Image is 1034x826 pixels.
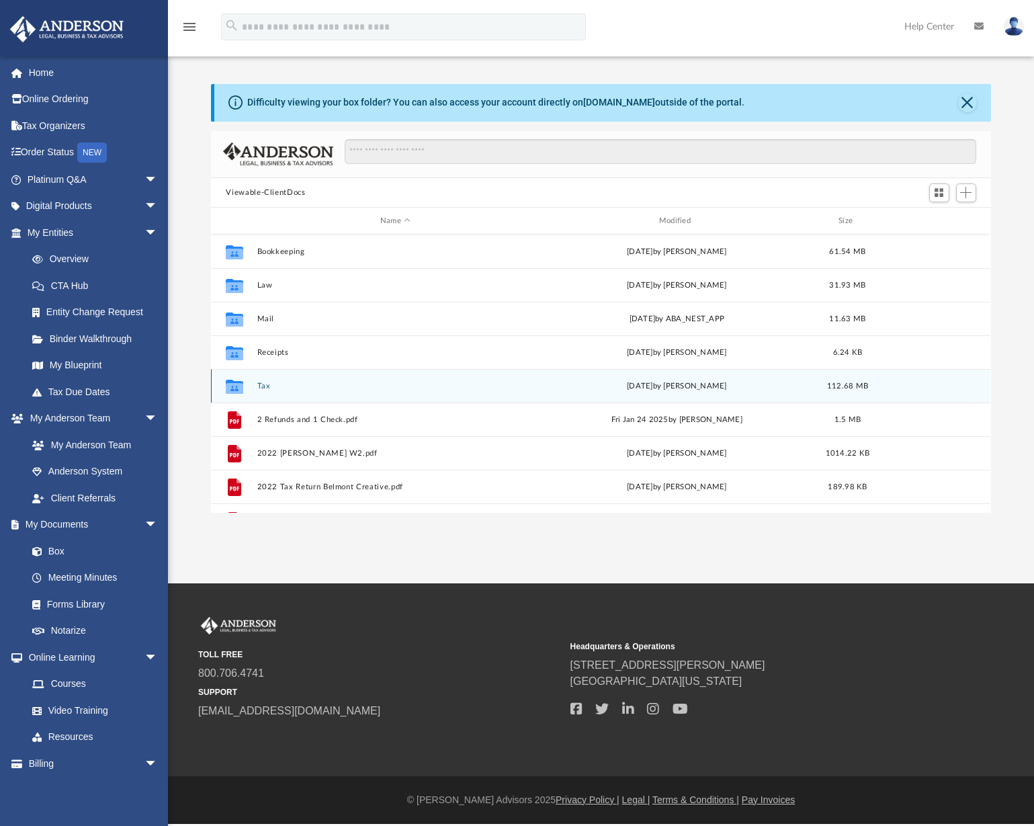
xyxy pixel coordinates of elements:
a: Order StatusNEW [9,139,178,167]
i: search [224,18,239,33]
a: Digital Productsarrow_drop_down [9,193,178,220]
button: Receipts [257,348,533,357]
a: Notarize [19,618,171,645]
span: arrow_drop_down [144,511,171,539]
a: Forms Library [19,591,165,618]
a: menu [181,26,198,35]
img: Anderson Advisors Platinum Portal [198,617,279,634]
button: Bookkeeping [257,247,533,256]
button: 2 Refunds and 1 Check.pdf [257,415,533,424]
img: User Pic [1004,17,1024,36]
a: Billingarrow_drop_down [9,750,178,777]
a: Client Referrals [19,485,171,511]
a: Legal | [622,794,650,805]
span: arrow_drop_down [144,219,171,247]
button: Law [257,281,533,290]
span: 1.5 MB [834,416,861,423]
button: Viewable-ClientDocs [226,187,305,199]
small: TOLL FREE [198,649,561,661]
a: Terms & Conditions | [652,794,739,805]
span: arrow_drop_down [144,166,171,194]
a: Privacy Policy | [556,794,619,805]
div: id [217,215,251,227]
button: Add [956,183,976,202]
div: [DATE] by [PERSON_NAME] [539,448,815,460]
div: Fri Jan 24 2025 by [PERSON_NAME] [539,414,815,426]
div: © [PERSON_NAME] Advisors 2025 [168,793,1034,807]
div: grid [211,235,990,513]
img: Anderson Advisors Platinum Portal [6,16,128,42]
a: Home [9,59,178,86]
div: id [881,215,975,227]
a: CTA Hub [19,272,178,299]
a: Overview [19,246,178,273]
div: [DATE] by [PERSON_NAME] [539,280,815,292]
span: arrow_drop_down [144,750,171,778]
a: My Entitiesarrow_drop_down [9,219,178,246]
a: [GEOGRAPHIC_DATA][US_STATE] [570,675,742,687]
span: 6.24 KB [833,349,863,356]
a: Pay Invoices [742,794,795,805]
span: arrow_drop_down [144,644,171,671]
a: My Blueprint [19,352,171,379]
a: [EMAIL_ADDRESS][DOMAIN_NAME] [198,705,380,716]
a: My Documentsarrow_drop_down [9,511,171,538]
button: Switch to Grid View [929,183,949,202]
a: Online Learningarrow_drop_down [9,644,171,671]
a: Tax Organizers [9,112,178,139]
span: 61.54 MB [830,248,866,255]
a: Video Training [19,697,165,724]
div: NEW [77,142,107,163]
div: Difficulty viewing your box folder? You can also access your account directly on outside of the p... [247,95,744,110]
a: Courses [19,671,171,698]
div: [DATE] by [PERSON_NAME] [539,347,815,359]
button: 2022 [PERSON_NAME] W2.pdf [257,449,533,458]
span: 1014.22 KB [826,450,870,457]
input: Search files and folders [345,139,976,165]
a: Tax Due Dates [19,378,178,405]
a: Online Ordering [9,86,178,113]
span: 189.98 KB [828,483,867,491]
div: [DATE] by [PERSON_NAME] [539,246,815,258]
a: 800.706.4741 [198,667,264,679]
a: Resources [19,724,171,751]
button: Tax [257,382,533,390]
div: Name [257,215,533,227]
a: Platinum Q&Aarrow_drop_down [9,166,178,193]
span: arrow_drop_down [144,405,171,433]
div: [DATE] by [PERSON_NAME] [539,481,815,493]
a: Box [19,538,165,565]
button: Close [958,93,977,112]
div: [DATE] by ABA_NEST_APP [539,313,815,325]
a: My Anderson Team [19,431,165,458]
a: Binder Walkthrough [19,325,178,352]
a: My Anderson Teamarrow_drop_down [9,405,171,432]
small: Headquarters & Operations [570,641,933,653]
a: Events Calendar [9,777,178,804]
a: [DOMAIN_NAME] [583,97,655,108]
div: [DATE] by [PERSON_NAME] [539,380,815,393]
small: SUPPORT [198,686,561,698]
a: Entity Change Request [19,299,178,326]
a: Meeting Minutes [19,565,171,591]
a: Anderson System [19,458,171,485]
span: 11.63 MB [830,315,866,323]
div: Modified [539,215,815,227]
span: 31.93 MB [830,282,866,289]
span: arrow_drop_down [144,193,171,220]
span: 112.68 MB [827,382,868,390]
button: 2022 Tax Return Belmont Creative.pdf [257,483,533,491]
button: Mail [257,315,533,323]
i: menu [181,19,198,35]
a: [STREET_ADDRESS][PERSON_NAME] [570,659,765,671]
div: Size [821,215,875,227]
